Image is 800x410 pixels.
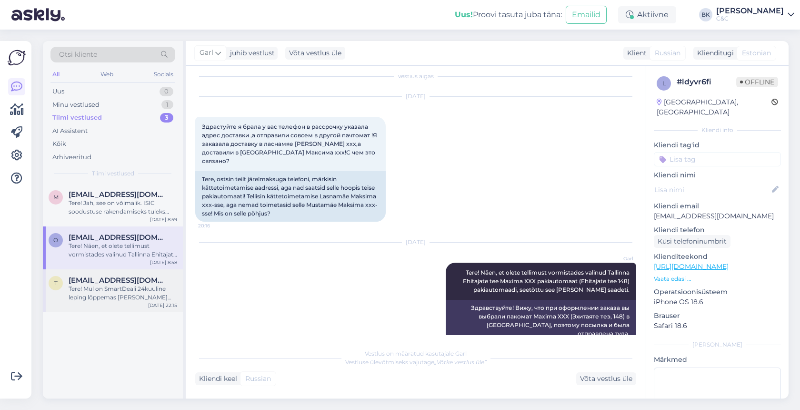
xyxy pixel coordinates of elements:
[455,10,473,19] b: Uus!
[54,279,58,287] span: t
[53,194,59,201] span: m
[654,321,781,331] p: Safari 18.6
[654,211,781,221] p: [EMAIL_ADDRESS][DOMAIN_NAME]
[195,171,386,222] div: Tere, ostsin teilt järelmaksuga telefoni, märkisin kättetoimetamise aadressi, aga nad saatsid sel...
[654,126,781,134] div: Kliendi info
[152,68,175,81] div: Socials
[446,300,636,342] div: Здравствуйте! Вижу, что при оформлении заказа вы выбрали пакомат Maxima XXX (Эхитаяте теэ, 148) в...
[195,374,237,384] div: Kliendi keel
[345,359,487,366] span: Vestluse ülevõtmiseks vajutage
[195,72,636,81] div: Vestlus algas
[150,216,177,223] div: [DATE] 8:59
[662,80,666,87] span: l
[699,8,712,21] div: BK
[566,6,607,24] button: Emailid
[99,68,115,81] div: Web
[195,238,636,246] div: [DATE]
[59,50,97,60] span: Otsi kliente
[200,48,213,58] span: Garl
[657,97,771,117] div: [GEOGRAPHIC_DATA], [GEOGRAPHIC_DATA]
[654,152,781,166] input: Lisa tag
[160,87,173,96] div: 0
[742,48,771,58] span: Estonian
[202,123,379,164] span: Здрастуйте я брала у вас телефон в рассрочку указала адрес доставки ,а отправили совсем в другой ...
[736,77,778,87] span: Offline
[160,113,173,123] div: 3
[654,235,730,248] div: Küsi telefoninumbrit
[161,100,173,110] div: 1
[50,68,61,81] div: All
[455,9,562,20] div: Proovi tasuta juba täna:
[52,126,88,136] div: AI Assistent
[618,6,676,23] div: Aktiivne
[150,259,177,266] div: [DATE] 8:58
[654,170,781,180] p: Kliendi nimi
[195,92,636,101] div: [DATE]
[716,15,784,22] div: C&C
[69,190,168,199] span: maksimkolomainen6@gmail.com
[198,222,234,229] span: 20:16
[654,184,770,195] input: Lisa nimi
[245,374,271,384] span: Russian
[654,355,781,365] p: Märkmed
[654,287,781,297] p: Operatsioonisüsteem
[623,48,647,58] div: Klient
[654,252,781,262] p: Klienditeekond
[655,48,680,58] span: Russian
[226,48,275,58] div: juhib vestlust
[654,262,729,271] a: [URL][DOMAIN_NAME]
[365,350,467,357] span: Vestlus on määratud kasutajale Garl
[654,340,781,349] div: [PERSON_NAME]
[69,285,177,302] div: Tere! Mul on SmartDeali 24kuuline leping lõppemas [PERSON_NAME] oma e-postile ootama seadme uuend...
[677,76,736,88] div: # ldyvr6fi
[52,153,91,162] div: Arhiveeritud
[654,225,781,235] p: Kliendi telefon
[654,140,781,150] p: Kliendi tag'id
[52,139,66,149] div: Kõik
[69,233,168,242] span: olha7554@gmail.com
[463,269,631,293] span: Tere! Näen, et olete tellimust vormistades valinud Tallinna Ehitajate tee Maxima XXX pakiautomaat...
[148,302,177,309] div: [DATE] 22:15
[69,199,177,216] div: Tere! Jah, see on võimalik. ISIC soodustuse rakendamiseks tuleks tulla kauplusesse.
[576,372,636,385] div: Võta vestlus üle
[716,7,794,22] a: [PERSON_NAME]C&C
[693,48,734,58] div: Klienditugi
[69,242,177,259] div: Tere! Näen, et olete tellimust vormistades valinud Tallinna Ehitajate tee Maxima XXX pakiautomaat...
[52,87,64,96] div: Uus
[92,169,134,178] span: Tiimi vestlused
[716,7,784,15] div: [PERSON_NAME]
[53,236,58,244] span: o
[598,255,633,262] span: Garl
[654,297,781,307] p: iPhone OS 18.6
[8,49,26,67] img: Askly Logo
[654,311,781,321] p: Brauser
[285,47,345,60] div: Võta vestlus üle
[434,359,487,366] i: „Võtke vestlus üle”
[654,201,781,211] p: Kliendi email
[52,100,100,110] div: Minu vestlused
[654,275,781,283] p: Vaata edasi ...
[69,276,168,285] span: triiinuo@gmail.com
[52,113,102,123] div: Tiimi vestlused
